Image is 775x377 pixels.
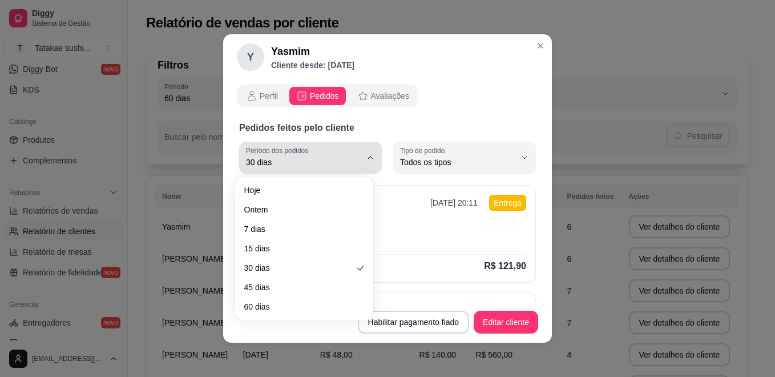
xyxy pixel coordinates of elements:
[244,204,353,215] span: Ontem
[244,223,353,235] span: 7 dias
[237,85,418,107] div: opções
[244,282,353,293] span: 45 dias
[489,195,526,211] p: Entrega
[237,85,538,107] div: opções
[244,243,353,254] span: 15 dias
[430,197,478,208] p: [DATE] 20:11
[400,157,515,168] span: Todos os tipos
[310,90,339,102] span: Pedidos
[246,157,361,168] span: 30 dias
[244,301,353,312] span: 60 dias
[249,218,526,229] p: Resumo do pedido:
[400,146,449,155] label: Tipo de pedido
[271,43,354,59] h2: Yasmim
[271,59,354,71] p: Cliente desde: [DATE]
[531,37,550,55] button: Close
[244,262,353,274] span: 30 dias
[484,259,526,273] p: R$ 121,90
[244,185,353,196] span: Hoje
[371,90,409,102] span: Avaliações
[474,311,538,334] button: Editar cliente
[358,311,470,334] button: Habilitar pagamento fiado
[246,146,312,155] label: Período dos pedidos
[260,90,278,102] span: Perfil
[239,121,536,135] p: Pedidos feitos pelo cliente
[237,43,264,71] div: Y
